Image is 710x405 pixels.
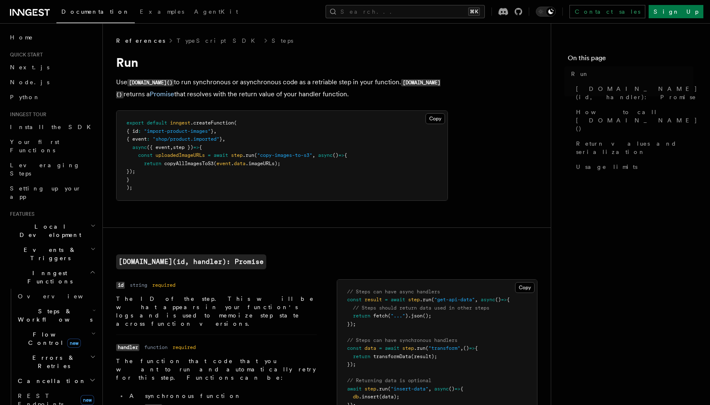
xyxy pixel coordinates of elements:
[15,289,97,304] a: Overview
[231,152,243,158] span: step
[576,139,693,156] span: Return values and serialization
[147,144,170,150] span: ({ event
[338,152,344,158] span: =>
[420,297,431,303] span: .run
[144,128,211,134] span: "import-product-images"
[156,152,205,158] span: uploadedImageURLs
[7,51,43,58] span: Quick start
[501,297,507,303] span: =>
[408,313,423,319] span: .json
[7,242,97,266] button: Events & Triggers
[56,2,135,23] a: Documentation
[130,282,147,288] dd: string
[116,76,448,100] p: Use to run synchronous or asynchronous code as a retriable step in your function. returns a that ...
[468,7,480,16] kbd: ⌘K
[243,152,254,158] span: .run
[428,386,431,392] span: ,
[116,254,266,269] a: [DOMAIN_NAME](id, handler): Promise
[7,222,90,239] span: Local Development
[568,66,693,81] a: Run
[214,161,216,166] span: (
[127,392,317,400] li: A synchronous function
[170,120,190,126] span: inngest
[353,354,370,359] span: return
[347,386,362,392] span: await
[208,152,211,158] span: =
[10,94,40,100] span: Python
[7,158,97,181] a: Leveraging Steps
[571,70,589,78] span: Run
[144,344,168,351] dd: function
[15,307,92,324] span: Steps & Workflows
[61,8,130,15] span: Documentation
[153,136,219,142] span: "shop/product.imported"
[126,185,132,190] span: );
[431,297,434,303] span: (
[475,297,478,303] span: ,
[569,5,645,18] a: Contact sales
[67,339,81,348] span: new
[373,313,388,319] span: fetch
[318,152,333,158] span: async
[7,134,97,158] a: Your first Functions
[15,377,86,385] span: Cancellation
[7,30,97,45] a: Home
[126,168,135,174] span: });
[414,345,426,351] span: .run
[7,211,34,217] span: Features
[214,152,228,158] span: await
[138,128,141,134] span: :
[469,345,475,351] span: =>
[126,136,147,142] span: { event
[126,177,129,183] span: }
[10,162,80,177] span: Leveraging Steps
[359,394,379,400] span: .insert
[333,152,338,158] span: ()
[388,313,391,319] span: (
[144,161,161,166] span: return
[193,144,199,150] span: =>
[231,161,234,166] span: .
[10,124,96,130] span: Install the SDK
[388,386,391,392] span: (
[347,378,431,383] span: // Returning data is optional
[211,128,214,134] span: }
[132,144,147,150] span: async
[234,120,237,126] span: (
[326,5,485,18] button: Search...⌘K
[126,128,138,134] span: { id
[216,161,231,166] span: event
[152,282,175,288] dd: required
[423,313,431,319] span: ();
[164,161,214,166] span: copyAllImagesToS3
[15,304,97,327] button: Steps & Workflows
[116,37,165,45] span: References
[573,105,693,136] a: How to call [DOMAIN_NAME]()
[10,33,33,41] span: Home
[365,386,376,392] span: step
[376,386,388,392] span: .run
[460,345,463,351] span: ,
[379,394,399,400] span: (data);
[576,108,698,133] span: How to call [DOMAIN_NAME]()
[15,350,97,373] button: Errors & Retries
[126,120,144,126] span: export
[434,297,475,303] span: "get-api-data"
[455,386,460,392] span: =>
[189,2,243,22] a: AgentKit
[177,37,260,45] a: TypeScript SDK
[272,37,293,45] a: Steps
[428,345,460,351] span: "transform"
[391,313,405,319] span: "..."
[408,297,420,303] span: step
[18,293,103,300] span: Overview
[173,344,196,351] dd: required
[391,386,428,392] span: "insert-data"
[576,85,698,101] span: [DOMAIN_NAME](id, handler): Promise
[10,79,49,85] span: Node.js
[190,120,234,126] span: .createFunction
[147,120,167,126] span: default
[10,139,59,154] span: Your first Functions
[194,8,238,15] span: AgentKit
[7,60,97,75] a: Next.js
